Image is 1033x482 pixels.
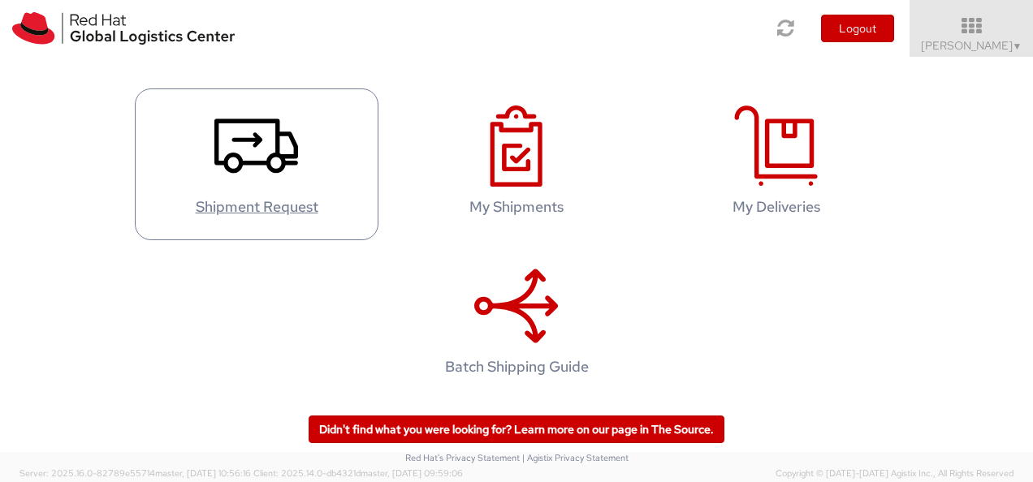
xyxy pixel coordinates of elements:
[921,38,1022,53] span: [PERSON_NAME]
[12,12,235,45] img: rh-logistics-00dfa346123c4ec078e1.svg
[361,467,463,479] span: master, [DATE] 09:59:06
[155,467,251,479] span: master, [DATE] 10:56:16
[672,199,881,215] h4: My Deliveries
[522,452,629,463] a: | Agistix Privacy Statement
[412,199,621,215] h4: My Shipments
[395,88,638,240] a: My Shipments
[152,199,361,215] h4: Shipment Request
[395,248,638,400] a: Batch Shipping Guide
[776,467,1014,480] span: Copyright © [DATE]-[DATE] Agistix Inc., All Rights Reserved
[405,452,520,463] a: Red Hat's Privacy Statement
[309,415,724,443] a: Didn't find what you were looking for? Learn more on our page in The Source.
[135,88,378,240] a: Shipment Request
[1013,40,1022,53] span: ▼
[412,359,621,375] h4: Batch Shipping Guide
[821,15,894,42] button: Logout
[19,467,251,479] span: Server: 2025.16.0-82789e55714
[253,467,463,479] span: Client: 2025.14.0-db4321d
[655,88,898,240] a: My Deliveries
